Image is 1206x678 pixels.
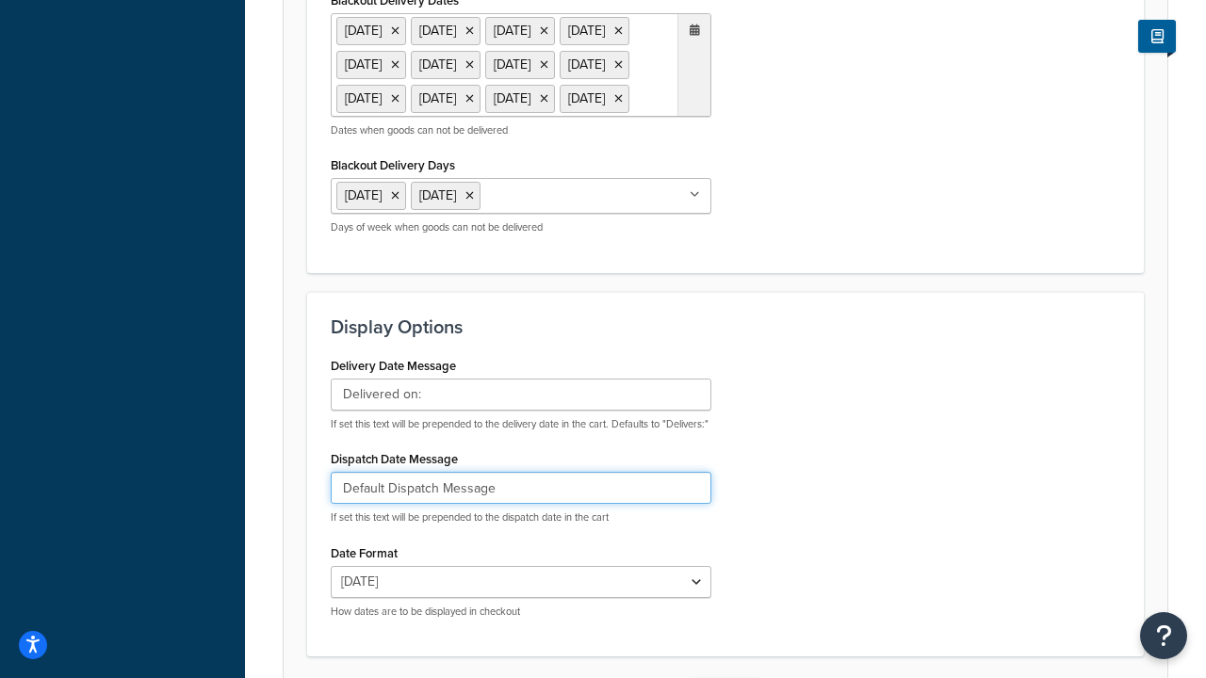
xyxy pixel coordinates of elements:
[560,51,629,79] li: [DATE]
[1138,20,1176,53] button: Show Help Docs
[331,510,711,525] p: If set this text will be prepended to the dispatch date in the cart
[331,220,711,234] p: Days of week when goods can not be delivered
[331,158,455,172] label: Blackout Delivery Days
[411,85,481,113] li: [DATE]
[336,85,406,113] li: [DATE]
[411,17,481,45] li: [DATE]
[560,85,629,113] li: [DATE]
[411,51,481,79] li: [DATE]
[485,17,555,45] li: [DATE]
[331,316,1120,337] h3: Display Options
[560,17,629,45] li: [DATE]
[331,546,398,560] label: Date Format
[331,605,711,619] p: How dates are to be displayed in checkout
[331,379,711,411] input: Delivers:
[485,51,555,79] li: [DATE]
[336,17,406,45] li: [DATE]
[331,452,458,466] label: Dispatch Date Message
[419,186,456,205] span: [DATE]
[331,417,711,431] p: If set this text will be prepended to the delivery date in the cart. Defaults to "Delivers:"
[345,186,382,205] span: [DATE]
[336,51,406,79] li: [DATE]
[331,359,456,373] label: Delivery Date Message
[331,123,711,137] p: Dates when goods can not be delivered
[1140,612,1187,659] button: Open Resource Center
[485,85,555,113] li: [DATE]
